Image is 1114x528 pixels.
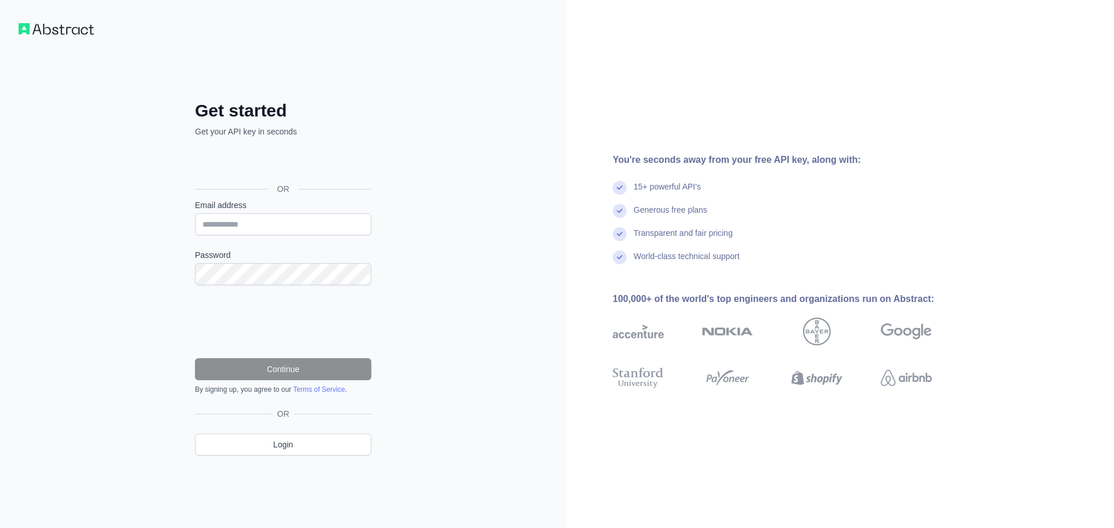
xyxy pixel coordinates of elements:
a: Login [195,434,371,456]
img: check mark [613,227,627,241]
img: check mark [613,204,627,218]
iframe: reCAPTCHA [195,299,371,344]
h2: Get started [195,100,371,121]
img: shopify [791,365,842,391]
img: check mark [613,181,627,195]
img: payoneer [702,365,753,391]
div: 15+ powerful API's [634,181,701,204]
img: bayer [803,318,831,345]
div: World-class technical support [634,250,740,274]
iframe: Sign in with Google Button [189,150,375,176]
label: Password [195,249,371,261]
p: Get your API key in seconds [195,126,371,137]
span: OR [273,408,294,420]
div: You're seconds away from your free API key, along with: [613,153,969,167]
img: google [881,318,932,345]
button: Continue [195,358,371,380]
div: By signing up, you agree to our . [195,385,371,394]
img: stanford university [613,365,664,391]
img: nokia [702,318,753,345]
a: Terms of Service [293,385,345,394]
label: Email address [195,199,371,211]
div: Transparent and fair pricing [634,227,733,250]
div: 100,000+ of the world's top engineers and organizations run on Abstract: [613,292,969,306]
img: accenture [613,318,664,345]
img: check mark [613,250,627,264]
img: Workflow [19,23,94,35]
img: airbnb [881,365,932,391]
span: OR [268,183,299,195]
div: Generous free plans [634,204,707,227]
